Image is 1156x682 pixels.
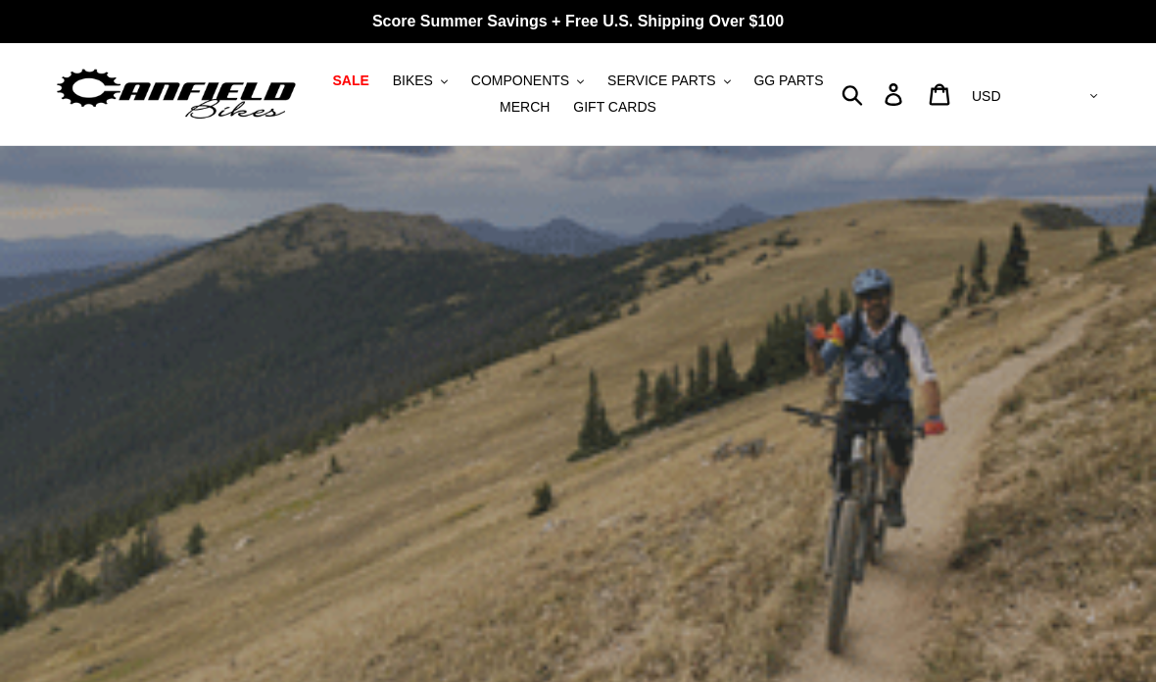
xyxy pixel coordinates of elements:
[393,73,433,89] span: BIKES
[598,68,740,94] button: SERVICE PARTS
[322,68,378,94] a: SALE
[607,73,715,89] span: SERVICE PARTS
[500,99,550,116] span: MERCH
[573,99,656,116] span: GIFT CARDS
[563,94,666,121] a: GIFT CARDS
[744,68,833,94] a: GG PARTS
[461,68,594,94] button: COMPONENTS
[54,64,299,125] img: Canfield Bikes
[471,73,569,89] span: COMPONENTS
[753,73,823,89] span: GG PARTS
[332,73,368,89] span: SALE
[490,94,559,121] a: MERCH
[383,68,458,94] button: BIKES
